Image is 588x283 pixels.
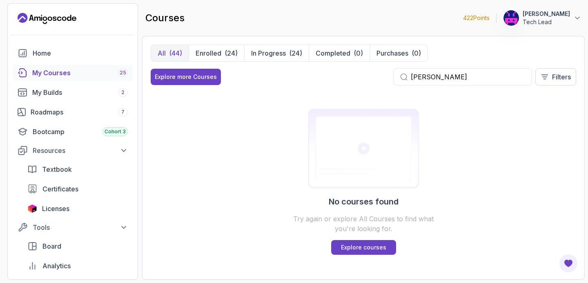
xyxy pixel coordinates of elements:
div: (24) [289,48,302,58]
button: Enrolled(24) [189,45,244,61]
div: Bootcamp [33,127,128,137]
button: Open Feedback Button [559,254,578,273]
div: My Courses [32,68,128,78]
div: Explore more Courses [155,73,217,81]
a: Explore courses [331,240,396,255]
p: Tech Lead [523,18,570,26]
p: In Progress [251,48,286,58]
button: All(44) [151,45,189,61]
a: courses [13,65,133,81]
button: Purchases(0) [370,45,428,61]
span: Analytics [42,261,71,271]
button: Completed(0) [309,45,370,61]
div: (24) [225,48,238,58]
a: roadmaps [13,104,133,120]
div: Roadmaps [31,107,128,117]
span: Cohort 3 [105,128,126,135]
a: builds [13,84,133,101]
span: Board [42,241,61,251]
div: (0) [412,48,421,58]
a: certificates [22,181,133,197]
span: 7 [121,109,125,115]
img: user profile image [503,10,519,26]
p: 422 Points [463,14,490,22]
button: Explore more Courses [151,69,221,85]
button: In Progress(24) [244,45,309,61]
div: My Builds [32,88,128,97]
p: Purchases [376,48,408,58]
a: textbook [22,161,133,177]
button: user profile image[PERSON_NAME]Tech Lead [503,10,581,26]
input: Search... [411,72,525,82]
img: Certificates empty-state [285,108,442,189]
button: Resources [13,143,133,158]
span: Textbook [42,164,72,174]
div: (0) [354,48,363,58]
span: Licenses [42,204,69,213]
a: Landing page [18,12,76,25]
a: analytics [22,258,133,274]
h2: No courses found [329,196,399,207]
div: (44) [169,48,182,58]
button: Tools [13,220,133,235]
h2: courses [145,11,185,25]
p: Explore courses [341,243,386,252]
p: Completed [316,48,350,58]
p: Enrolled [196,48,221,58]
p: Filters [552,72,571,82]
a: licenses [22,200,133,217]
div: Tools [33,222,128,232]
div: Home [33,48,128,58]
span: Certificates [42,184,78,194]
a: home [13,45,133,61]
p: [PERSON_NAME] [523,10,570,18]
img: jetbrains icon [27,204,37,213]
div: Resources [33,146,128,155]
a: board [22,238,133,254]
p: Try again or explore All Courses to find what you're looking for. [285,214,442,234]
span: 25 [120,70,126,76]
p: All [158,48,166,58]
span: 2 [121,89,125,96]
a: bootcamp [13,124,133,140]
button: Filters [535,68,576,85]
